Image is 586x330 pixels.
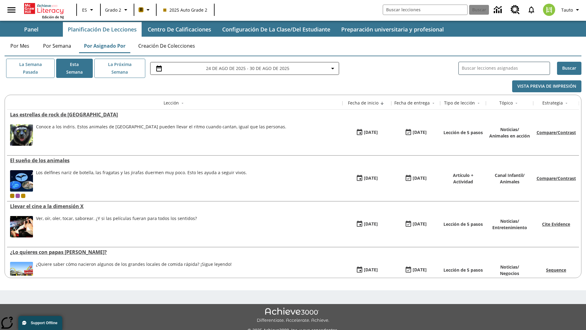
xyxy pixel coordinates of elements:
a: Compare/Contrast [537,175,576,181]
a: Compare/Contrast [537,130,576,135]
button: Grado: Grado 2, Elige un grado [103,4,132,15]
div: Estrategia [542,100,563,106]
div: Lección [164,100,179,106]
div: [DATE] [364,129,378,136]
button: Perfil/Configuración [559,4,584,15]
span: Grado 2 [105,7,121,13]
button: La semana pasada [6,59,55,78]
div: [DATE] [413,266,427,274]
a: Las estrellas de rock de Madagascar, Lecciones [10,111,339,118]
span: 2025 Auto Grade 2 [163,7,207,13]
button: Esta semana [56,59,93,78]
button: 08/27/25: Primer día en que estuvo disponible la lección [354,127,380,138]
div: [DATE] [364,174,378,182]
div: [DATE] [364,266,378,274]
p: Lección de 5 pasos [443,267,483,273]
p: Entretenimiento [492,224,527,231]
p: Lección de 5 pasos [443,221,483,227]
a: Centro de información [490,2,507,18]
button: Escoja un nuevo avatar [539,2,559,18]
div: Clase actual [10,194,14,198]
a: Sequence [546,267,566,273]
p: Noticias / [489,126,530,133]
button: Vista previa de impresión [512,80,581,92]
span: B [140,6,143,13]
div: Ver, oír, oler, tocar, saborear. ¿Y si las películas fueran para todos los sentidos? [36,216,197,221]
div: Tipo de lección [444,100,475,106]
span: Tauto [561,7,573,13]
a: Centro de recursos, Se abrirá en una pestaña nueva. [507,2,523,18]
div: El sueño de los animales [10,157,339,164]
span: Edición de NJ [42,15,64,19]
div: Portada [24,2,64,19]
div: ¿Lo quieres con papas fritas? [10,249,339,255]
button: Sort [378,100,386,107]
span: Ver, oír, oler, tocar, saborear. ¿Y si las películas fueran para todos los sentidos? [36,216,197,237]
button: Abrir el menú lateral [2,1,20,19]
button: Lenguaje: ES, Selecciona un idioma [79,4,98,15]
p: Negocios [500,270,519,277]
button: Buscar [557,62,581,75]
button: 08/24/25: Último día en que podrá accederse la lección [403,218,429,230]
div: [DATE] [413,220,427,228]
button: Por asignado por [79,38,130,53]
img: Fotos de una fragata, dos delfines nariz de botella y una jirafa sobre un fondo de noche estrellada. [10,170,33,192]
a: Llevar el cine a la dimensión X, Lecciones [10,203,339,210]
button: Sort [475,100,482,107]
div: Fecha de entrega [394,100,430,106]
img: El panel situado frente a los asientos rocía con agua nebulizada al feliz público en un cine equi... [10,216,33,237]
button: Centro de calificaciones [143,22,216,37]
span: 24 de ago de 2025 - 30 de ago de 2025 [206,65,289,71]
p: Noticias / [500,264,519,270]
button: 08/18/25: Primer día en que estuvo disponible la lección [354,218,380,230]
button: Boost El color de la clase es anaranjado claro. Cambiar el color de la clase. [136,4,154,15]
div: Conoce a los indris. Estos animales de [GEOGRAPHIC_DATA] pueden llevar el ritmo cuando cantan, ig... [36,124,286,130]
div: Los delfines nariz de botella, las fragatas y las jirafas duermen muy poco. Esto les ayuda a segu... [36,170,247,192]
img: Achieve3000 Differentiate Accelerate Achieve [257,308,329,323]
div: ¿Quiere saber cómo nacieron algunos de los grandes locales de comida rápida? ¡Sigue leyendo! [36,262,232,267]
a: Cite Evidence [542,221,570,227]
button: Sort [563,100,570,107]
div: New 2025 class [21,194,25,198]
img: avatar image [543,4,555,16]
button: Configuración de la clase/del estudiante [217,22,335,37]
input: Buscar lecciones asignadas [462,64,550,73]
div: Las estrellas de rock de Madagascar [10,111,339,118]
p: Canal Infantil / [495,172,525,178]
div: [DATE] [413,129,427,136]
button: Por mes [5,38,35,53]
div: Fecha de inicio [348,100,378,106]
button: 08/27/25: Último día en que podrá accederse la lección [403,127,429,138]
span: ES [82,7,87,13]
button: Seleccione el intervalo de fechas opción del menú [153,65,336,72]
button: Por semana [38,38,76,53]
div: Tópico [499,100,513,106]
button: Panel [1,22,62,37]
p: Animales [495,178,525,185]
a: ¿Lo quieres con papas fritas?, Lecciones [10,249,339,255]
a: Notificaciones [523,2,539,18]
p: Noticias / [492,218,527,224]
img: Uno de los primeros locales de McDonald's, con el icónico letrero rojo y los arcos amarillos. [10,262,33,283]
svg: Collapse Date Range Filter [329,65,336,72]
button: 08/26/25: Último día en que podrá accederse la lección [403,173,429,184]
div: Llevar el cine a la dimensión X [10,203,339,210]
p: Artículo + Actividad [443,172,483,185]
a: El sueño de los animales, Lecciones [10,157,339,164]
span: OL 2025 Auto Grade 3 [16,194,20,198]
div: [DATE] [413,174,427,182]
button: Planificación de lecciones [63,22,142,37]
button: Sort [179,100,186,107]
button: Creación de colecciones [133,38,200,53]
button: La próxima semana [94,59,145,78]
button: 07/26/25: Primer día en que estuvo disponible la lección [354,264,380,276]
img: Un indri de brillantes ojos amarillos mira a la cámara. [10,124,33,146]
div: Los delfines nariz de botella, las fragatas y las jirafas duermen muy poco. Esto les ayuda a segu... [36,170,247,175]
button: Sort [430,100,437,107]
p: Lección de 5 pasos [443,129,483,136]
p: Animales en acción [489,133,530,139]
button: Preparación universitaria y profesional [336,22,449,37]
button: 07/03/26: Último día en que podrá accederse la lección [403,264,429,276]
div: ¿Quiere saber cómo nacieron algunos de los grandes locales de comida rápida? ¡Sigue leyendo! [36,262,232,283]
